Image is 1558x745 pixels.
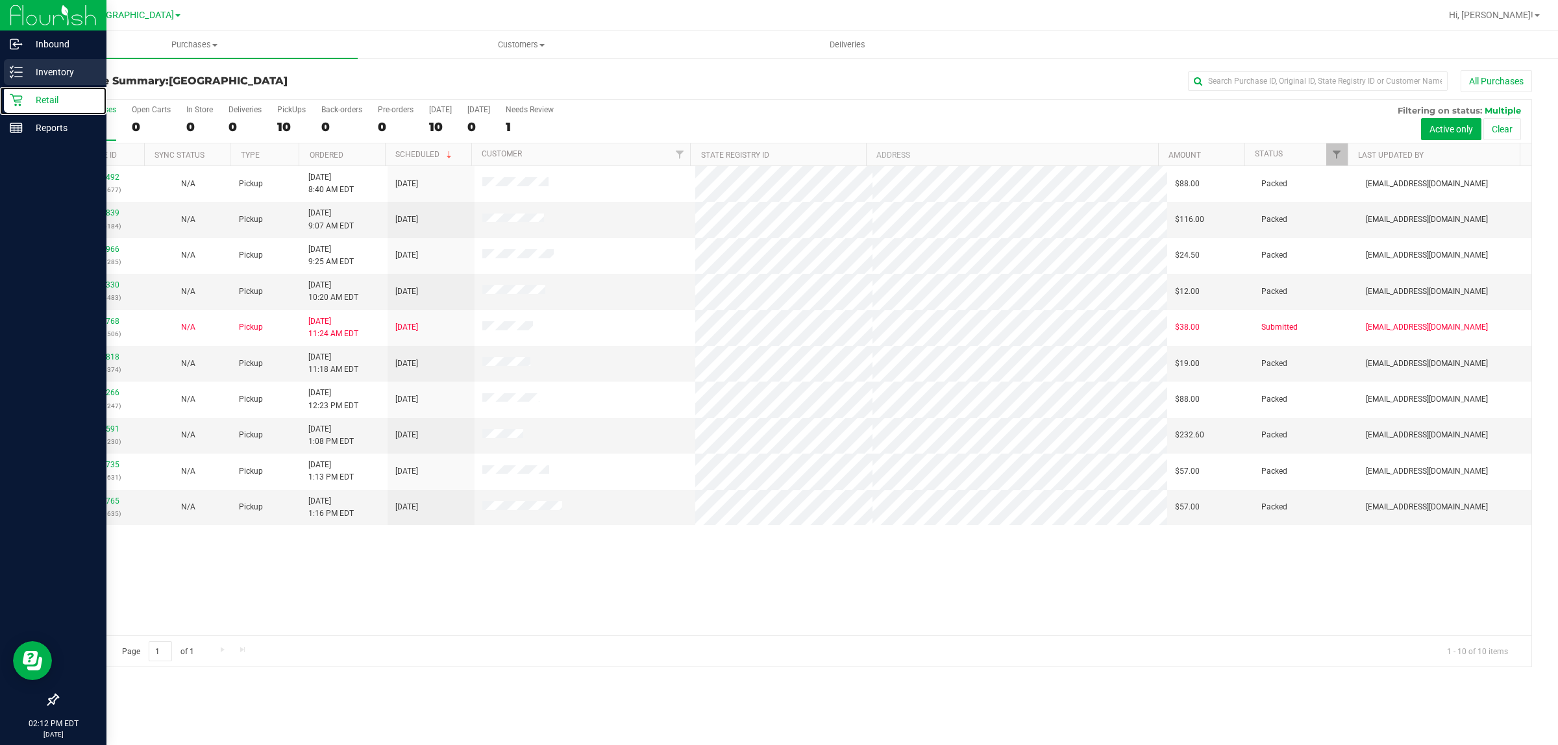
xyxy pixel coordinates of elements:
[1175,321,1200,334] span: $38.00
[23,120,101,136] p: Reports
[506,105,554,114] div: Needs Review
[6,729,101,739] p: [DATE]
[181,286,195,298] button: N/A
[1175,214,1204,226] span: $116.00
[23,92,101,108] p: Retail
[10,38,23,51] inline-svg: Inbound
[1483,118,1521,140] button: Clear
[181,215,195,224] span: Not Applicable
[181,393,195,406] button: N/A
[132,105,171,114] div: Open Carts
[31,31,358,58] a: Purchases
[239,501,263,513] span: Pickup
[85,10,174,21] span: [GEOGRAPHIC_DATA]
[149,641,172,661] input: 1
[506,119,554,134] div: 1
[229,119,262,134] div: 0
[395,358,418,370] span: [DATE]
[83,388,119,397] a: 12024266
[358,31,684,58] a: Customers
[395,465,418,478] span: [DATE]
[10,66,23,79] inline-svg: Inventory
[1261,429,1287,441] span: Packed
[1261,321,1298,334] span: Submitted
[1366,358,1488,370] span: [EMAIL_ADDRESS][DOMAIN_NAME]
[239,178,263,190] span: Pickup
[181,287,195,296] span: Not Applicable
[1261,286,1287,298] span: Packed
[1421,118,1481,140] button: Active only
[241,151,260,160] a: Type
[83,280,119,289] a: 12023330
[181,214,195,226] button: N/A
[1175,358,1200,370] span: $19.00
[155,151,204,160] a: Sync Status
[277,119,306,134] div: 10
[239,249,263,262] span: Pickup
[308,207,354,232] span: [DATE] 9:07 AM EDT
[1366,214,1488,226] span: [EMAIL_ADDRESS][DOMAIN_NAME]
[1366,429,1488,441] span: [EMAIL_ADDRESS][DOMAIN_NAME]
[1358,151,1424,160] a: Last Updated By
[1261,393,1287,406] span: Packed
[308,351,358,376] span: [DATE] 11:18 AM EDT
[308,279,358,304] span: [DATE] 10:20 AM EDT
[308,495,354,520] span: [DATE] 1:16 PM EDT
[395,429,418,441] span: [DATE]
[83,352,119,361] a: 12023818
[181,429,195,441] button: N/A
[83,208,119,217] a: 12022839
[1366,249,1488,262] span: [EMAIL_ADDRESS][DOMAIN_NAME]
[181,395,195,404] span: Not Applicable
[1261,358,1287,370] span: Packed
[186,119,213,134] div: 0
[181,501,195,513] button: N/A
[83,496,119,506] a: 12024765
[181,502,195,511] span: Not Applicable
[277,105,306,114] div: PickUps
[308,243,354,268] span: [DATE] 9:25 AM EDT
[1175,249,1200,262] span: $24.50
[181,321,195,334] button: N/A
[239,429,263,441] span: Pickup
[1175,393,1200,406] span: $88.00
[83,173,119,182] a: 12022492
[1437,641,1518,661] span: 1 - 10 of 10 items
[181,467,195,476] span: Not Applicable
[467,119,490,134] div: 0
[467,105,490,114] div: [DATE]
[308,315,358,340] span: [DATE] 11:24 AM EDT
[239,214,263,226] span: Pickup
[1366,178,1488,190] span: [EMAIL_ADDRESS][DOMAIN_NAME]
[10,93,23,106] inline-svg: Retail
[395,286,418,298] span: [DATE]
[1261,178,1287,190] span: Packed
[1366,286,1488,298] span: [EMAIL_ADDRESS][DOMAIN_NAME]
[684,31,1011,58] a: Deliveries
[6,718,101,729] p: 02:12 PM EDT
[83,424,119,434] a: 12024591
[181,179,195,188] span: Not Applicable
[482,149,522,158] a: Customer
[57,75,549,87] h3: Purchase Summary:
[83,317,119,326] a: 12023768
[812,39,883,51] span: Deliveries
[239,465,263,478] span: Pickup
[1366,393,1488,406] span: [EMAIL_ADDRESS][DOMAIN_NAME]
[1175,465,1200,478] span: $57.00
[308,171,354,196] span: [DATE] 8:40 AM EDT
[429,119,452,134] div: 10
[239,286,263,298] span: Pickup
[1366,501,1488,513] span: [EMAIL_ADDRESS][DOMAIN_NAME]
[181,465,195,478] button: N/A
[1175,286,1200,298] span: $12.00
[1485,105,1521,116] span: Multiple
[1261,501,1287,513] span: Packed
[1168,151,1201,160] a: Amount
[395,150,454,159] a: Scheduled
[1175,178,1200,190] span: $88.00
[1261,214,1287,226] span: Packed
[378,105,414,114] div: Pre-orders
[239,321,263,334] span: Pickup
[429,105,452,114] div: [DATE]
